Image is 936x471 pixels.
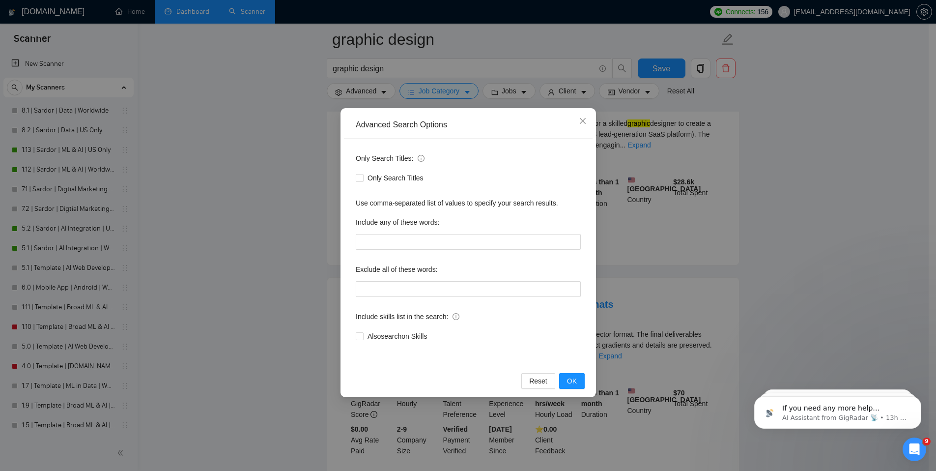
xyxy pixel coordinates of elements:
[356,153,425,164] span: Only Search Titles:
[364,331,431,342] span: Also search on Skills
[559,373,584,389] button: OK
[579,117,587,125] span: close
[903,438,926,461] iframe: Intercom live chat
[739,376,936,444] iframe: Intercom notifications message
[356,262,438,277] label: Exclude all of these words:
[567,376,576,386] span: OK
[453,313,459,320] span: info-circle
[521,373,555,389] button: Reset
[529,376,547,386] span: Reset
[356,119,581,130] div: Advanced Search Options
[364,173,427,183] span: Only Search Titles
[418,155,425,162] span: info-circle
[356,198,581,208] div: Use comma-separated list of values to specify your search results.
[356,214,439,230] label: Include any of these words:
[569,108,596,135] button: Close
[923,438,931,445] span: 9
[356,311,459,322] span: Include skills list in the search:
